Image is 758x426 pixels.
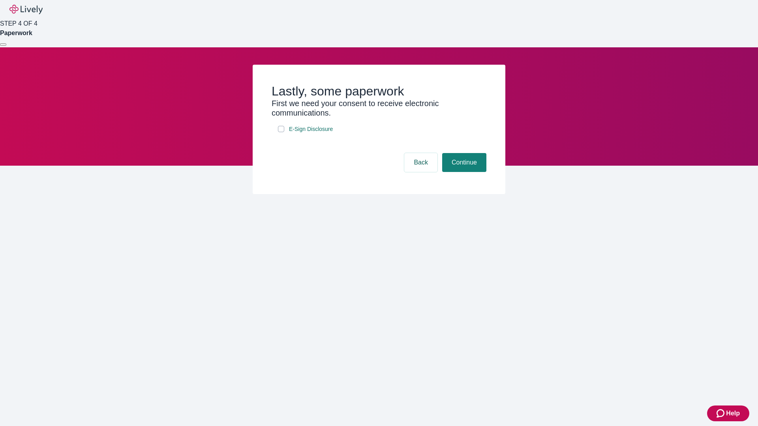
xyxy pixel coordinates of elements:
span: E-Sign Disclosure [289,125,333,133]
img: Lively [9,5,43,14]
a: e-sign disclosure document [287,124,334,134]
svg: Zendesk support icon [717,409,726,418]
h3: First we need your consent to receive electronic communications. [272,99,486,118]
button: Back [404,153,437,172]
span: Help [726,409,740,418]
button: Zendesk support iconHelp [707,405,749,421]
button: Continue [442,153,486,172]
h2: Lastly, some paperwork [272,84,486,99]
